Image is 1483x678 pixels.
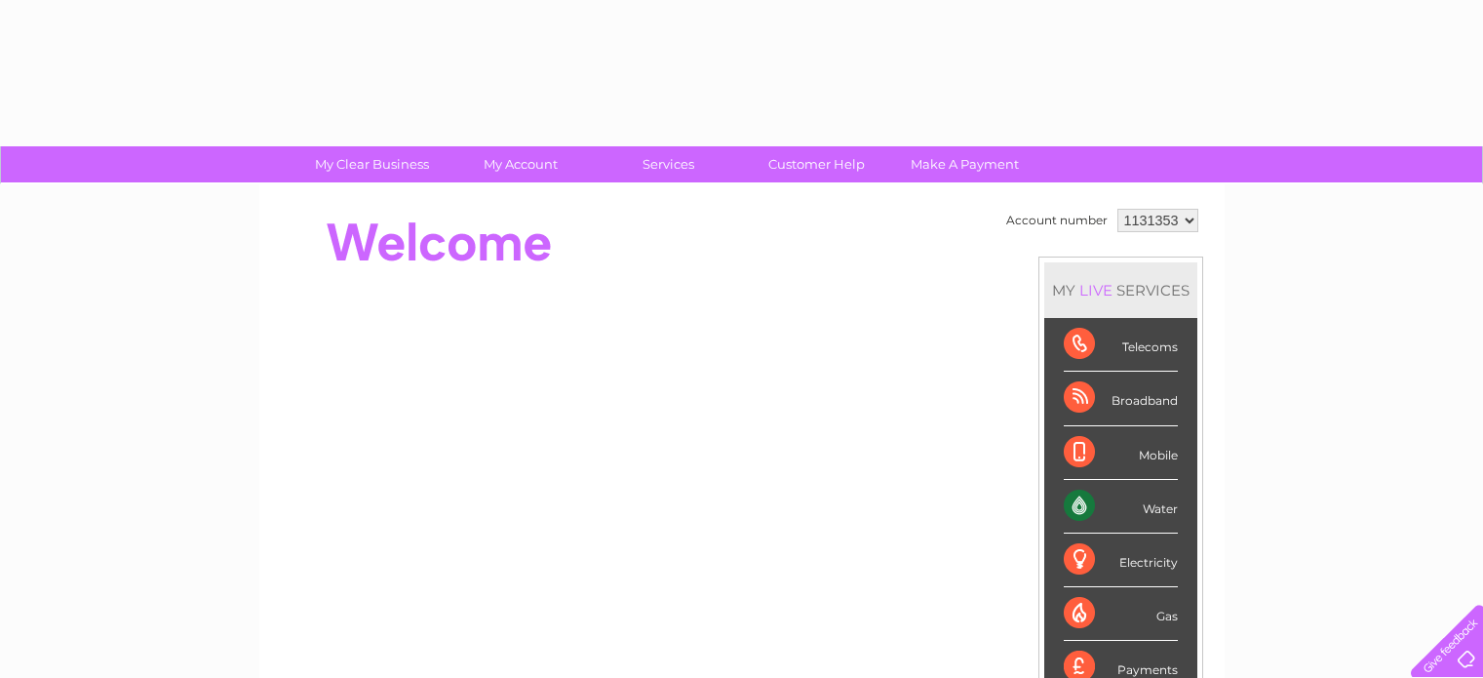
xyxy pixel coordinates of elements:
div: Water [1064,480,1178,534]
a: Make A Payment [884,146,1045,182]
div: Electricity [1064,534,1178,587]
div: LIVE [1075,281,1116,299]
div: Mobile [1064,426,1178,480]
div: Gas [1064,587,1178,641]
div: Broadband [1064,372,1178,425]
a: My Account [440,146,601,182]
a: My Clear Business [292,146,452,182]
a: Customer Help [736,146,897,182]
a: Services [588,146,749,182]
td: Account number [1001,204,1112,237]
div: Telecoms [1064,318,1178,372]
div: MY SERVICES [1044,262,1197,318]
